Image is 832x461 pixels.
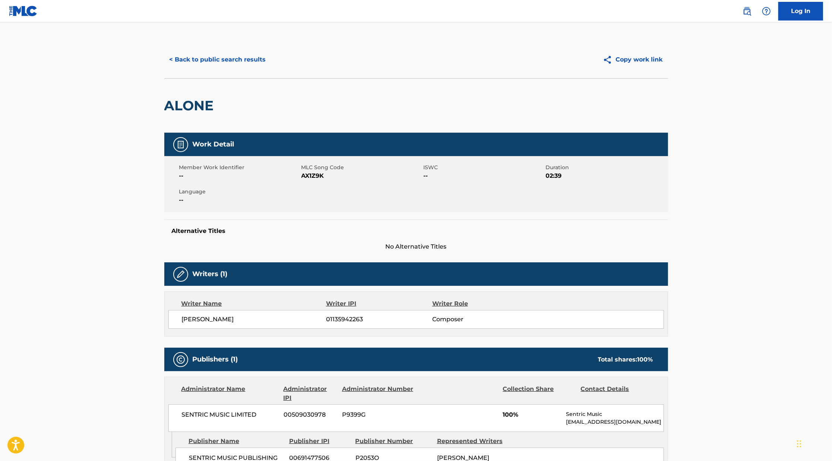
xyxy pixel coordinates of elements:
span: -- [179,171,300,180]
span: 100 % [638,356,653,363]
div: Represented Writers [437,437,513,446]
span: 100% [503,410,560,419]
div: Publisher Name [189,437,284,446]
span: Member Work Identifier [179,164,300,171]
span: Duration [546,164,666,171]
div: Contact Details [581,385,653,402]
div: Help [759,4,774,19]
span: 01135942263 [326,315,432,324]
div: Publisher IPI [289,437,350,446]
span: [PERSON_NAME] [182,315,326,324]
div: Writer IPI [326,299,432,308]
a: Log In [778,2,823,20]
img: Writers [176,270,185,279]
span: No Alternative Titles [164,242,668,251]
span: Composer [432,315,529,324]
span: SENTRIC MUSIC LIMITED [182,410,278,419]
span: 02:39 [546,171,666,180]
span: P9399G [342,410,414,419]
div: Administrator IPI [284,385,336,402]
div: Writer Name [181,299,326,308]
span: -- [424,171,544,180]
div: Total shares: [598,355,653,364]
div: Drag [797,433,801,455]
div: Writer Role [432,299,529,308]
img: search [743,7,752,16]
span: 00509030978 [284,410,336,419]
img: MLC Logo [9,6,38,16]
p: [EMAIL_ADDRESS][DOMAIN_NAME] [566,418,663,426]
h5: Work Detail [193,140,234,149]
h5: Publishers (1) [193,355,238,364]
img: help [762,7,771,16]
a: Public Search [740,4,755,19]
h5: Writers (1) [193,270,228,278]
h2: ALONE [164,97,218,114]
div: Collection Share [503,385,575,402]
img: Copy work link [603,55,616,64]
span: MLC Song Code [301,164,422,171]
p: Sentric Music [566,410,663,418]
div: Administrator Number [342,385,414,402]
div: Administrator Name [181,385,278,402]
span: AX1Z9K [301,171,422,180]
h5: Alternative Titles [172,227,661,235]
img: Publishers [176,355,185,364]
div: Publisher Number [355,437,431,446]
span: ISWC [424,164,544,171]
button: < Back to public search results [164,50,271,69]
button: Copy work link [598,50,668,69]
iframe: Chat Widget [795,425,832,461]
span: Language [179,188,300,196]
img: Work Detail [176,140,185,149]
span: -- [179,196,300,205]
